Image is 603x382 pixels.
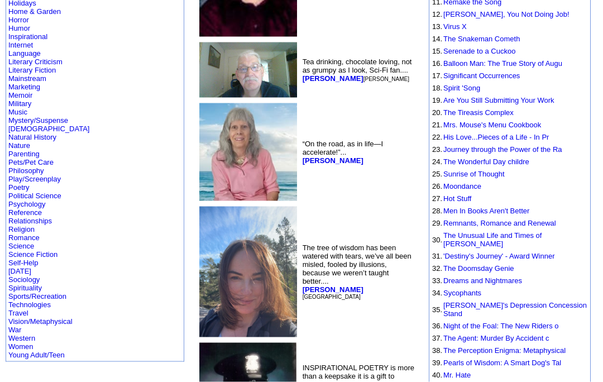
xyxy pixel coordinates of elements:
[8,334,35,342] a: Western
[8,116,68,125] a: Mystery/Suspense
[8,32,47,41] a: Inspirational
[432,305,442,314] font: 35.
[432,276,442,285] font: 33.
[443,145,562,154] a: Journey through the Power of the Ra
[8,158,54,166] a: Pets/Pet Care
[443,231,542,248] a: The Unusual Life and Times of [PERSON_NAME]
[303,140,384,165] font: “On the road, as in life—I accelerate!”...
[443,121,541,129] a: Mrs. Mouse's Menu Cookbook
[8,317,73,326] a: Vision/Metaphysical
[8,108,27,116] a: Music
[432,359,442,367] font: 39.
[8,292,66,300] a: Sports/Recreation
[432,289,442,297] font: 34.
[303,243,411,300] font: The tree of wisdom has been watered with tears, we’ve all been misled, fooled by illusions, becau...
[432,59,442,68] font: 16.
[8,200,45,208] a: Psychology
[443,207,529,215] a: Men In Books Aren't Better
[8,175,61,183] a: Play/Screenplay
[8,74,46,83] a: Mainstream
[432,84,442,92] font: 18.
[443,96,554,104] a: Are You Still Submitting Your Work
[443,322,558,330] a: Night of the Foal: The New Riders o
[443,194,471,203] a: Hot Stuff
[443,264,514,273] a: The Doomsday Genie
[443,59,562,68] a: Balloon Man: The True Story of Augu
[432,71,442,80] font: 17.
[432,322,442,330] font: 36.
[432,108,442,117] font: 20.
[363,76,409,82] font: [PERSON_NAME]
[443,334,549,342] a: The Agent: Murder By Accident c
[8,83,40,91] a: Marketing
[432,194,442,203] font: 27.
[443,219,556,227] a: Remnants, Romance and Renewal
[443,84,480,92] a: Spirit 'Song
[303,285,363,294] a: [PERSON_NAME]
[432,334,442,342] font: 37.
[8,150,40,158] a: Parenting
[432,170,442,178] font: 25.
[8,41,33,49] a: Internet
[443,22,467,31] a: Virus X
[8,233,40,242] a: Romance
[432,133,442,141] font: 22.
[443,108,514,117] a: The Tireasis Complex
[443,71,520,80] a: Significant Occurrences
[8,183,30,192] a: Poetry
[8,250,58,259] a: Science Fiction
[432,236,442,244] font: 30.
[8,91,32,99] a: Memoir
[432,121,442,129] font: 21.
[432,10,442,18] font: 12.
[8,267,31,275] a: [DATE]
[8,192,61,200] a: Political Science
[8,242,34,250] a: Science
[443,170,505,178] a: Sunrise of Thought
[443,157,529,166] a: The Wonderful Day childre
[8,24,30,32] a: Humor
[303,294,361,300] font: [GEOGRAPHIC_DATA]
[8,342,33,351] a: Women
[432,157,442,166] font: 24.
[443,10,569,18] a: [PERSON_NAME], You Not Doing Job!
[443,289,481,297] a: Sycophants
[432,207,442,215] font: 28.
[443,301,587,318] a: [PERSON_NAME]'s Depression Concession Stand
[432,145,442,154] font: 23.
[303,74,363,83] a: [PERSON_NAME]
[432,182,442,190] font: 26.
[199,42,297,97] img: 233117.jpg
[443,276,522,285] a: Dreams and Nightmares
[8,16,29,24] a: Horror
[303,156,363,165] a: [PERSON_NAME]
[432,252,442,260] font: 31.
[8,133,56,141] a: Natural History
[432,371,442,379] font: 40.
[432,47,442,55] font: 15.
[432,22,442,31] font: 13.
[443,252,554,260] a: 'Destiny's Journey' - Award Winner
